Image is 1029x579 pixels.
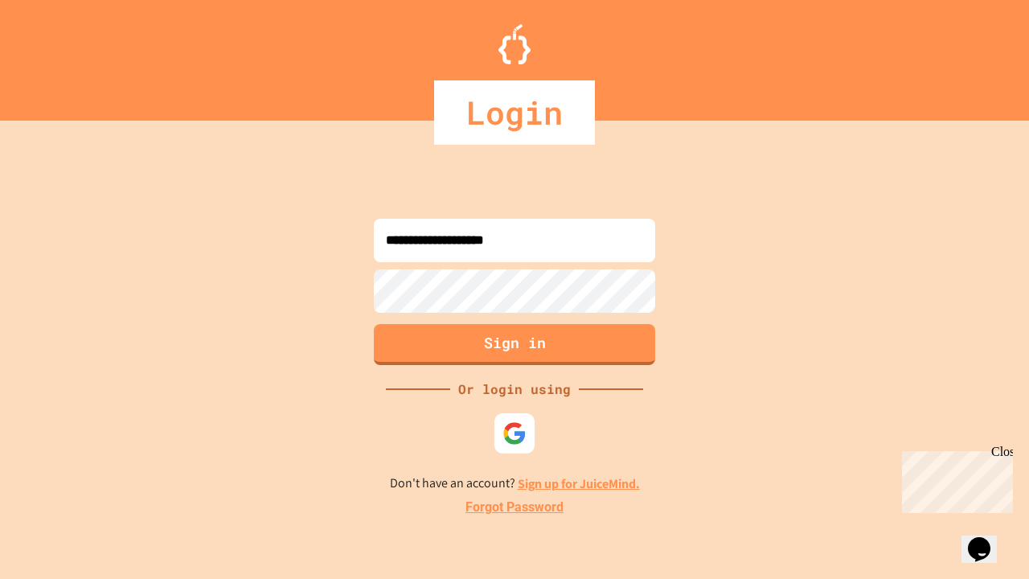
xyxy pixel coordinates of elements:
button: Sign in [374,324,655,365]
img: google-icon.svg [502,421,527,446]
iframe: chat widget [961,515,1013,563]
div: Chat with us now!Close [6,6,111,102]
iframe: chat widget [896,445,1013,513]
img: Logo.svg [498,24,531,64]
div: Or login using [450,380,579,399]
a: Sign up for JuiceMind. [518,475,640,492]
p: Don't have an account? [390,474,640,494]
a: Forgot Password [465,498,564,517]
div: Login [434,80,595,145]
